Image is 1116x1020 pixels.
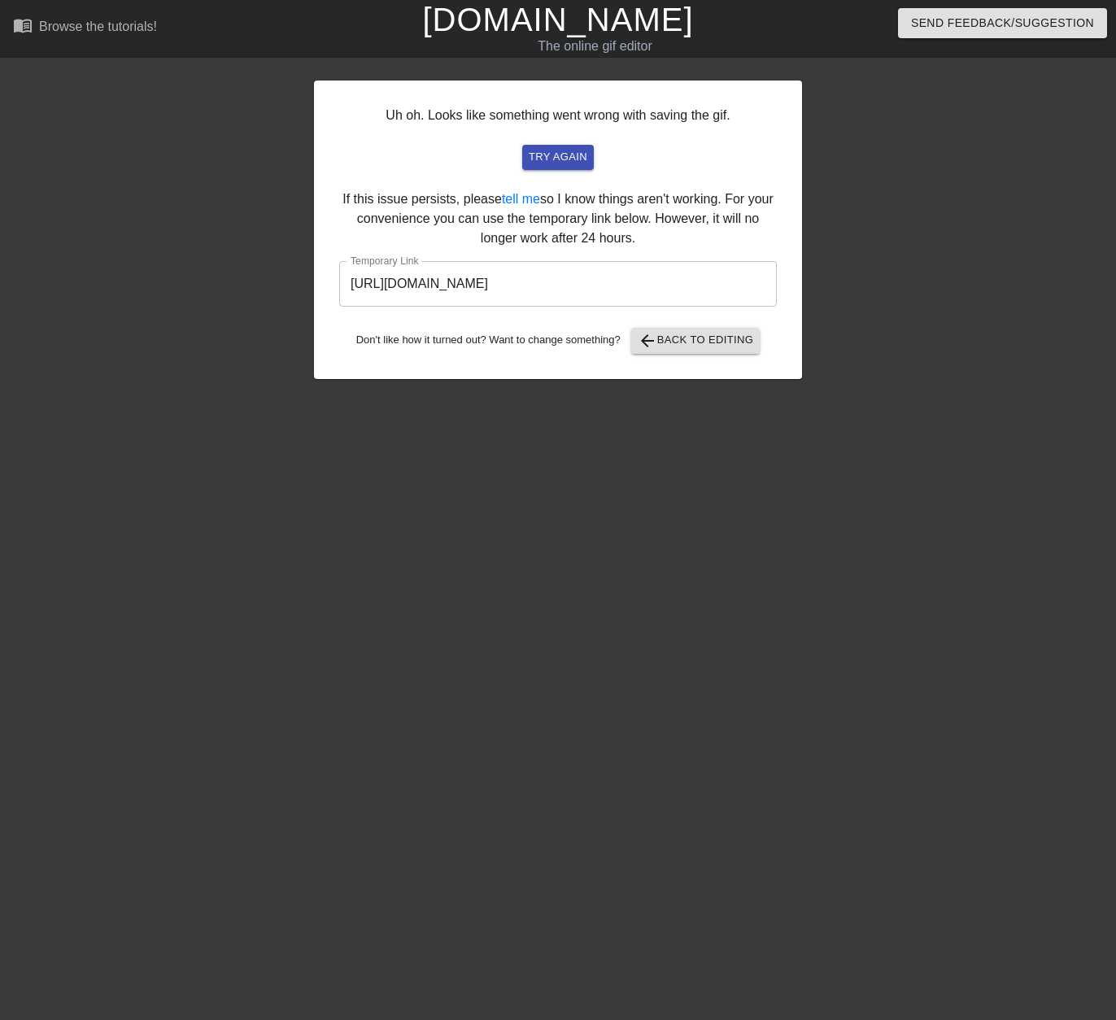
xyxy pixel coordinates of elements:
span: Send Feedback/Suggestion [911,13,1094,33]
div: The online gif editor [380,37,809,56]
button: Send Feedback/Suggestion [898,8,1107,38]
span: menu_book [13,15,33,35]
div: Browse the tutorials! [39,20,157,33]
a: Browse the tutorials! [13,15,157,41]
span: arrow_back [638,331,657,351]
a: [DOMAIN_NAME] [422,2,693,37]
button: Back to Editing [631,328,761,354]
div: Uh oh. Looks like something went wrong with saving the gif. If this issue persists, please so I k... [314,81,802,379]
div: Don't like how it turned out? Want to change something? [339,328,777,354]
button: try again [522,145,594,170]
input: bare [339,261,777,307]
span: Back to Editing [638,331,754,351]
span: try again [529,148,587,167]
a: tell me [502,192,540,206]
